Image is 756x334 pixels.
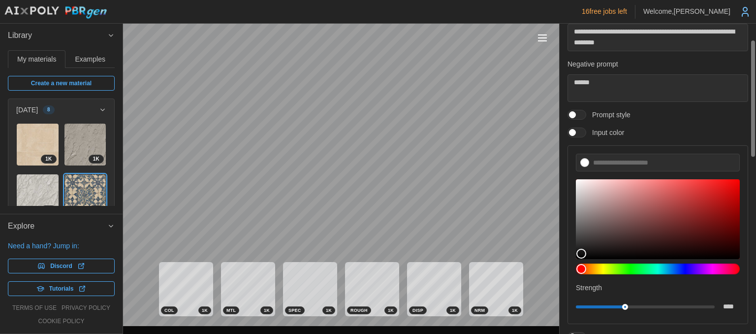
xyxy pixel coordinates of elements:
[17,174,59,216] img: htt6rdYlgJDZFntXzClf
[8,259,115,273] a: Discord
[582,6,627,16] p: 16 free jobs left
[8,24,107,48] span: Library
[450,307,456,314] span: 1 K
[643,6,730,16] p: Welcome, [PERSON_NAME]
[586,110,630,120] span: Prompt style
[350,307,368,314] span: ROUGH
[47,106,50,114] span: 8
[264,307,270,314] span: 1 K
[49,282,74,296] span: Tutorials
[8,241,115,251] p: Need a hand? Jump in:
[586,128,624,137] span: Input color
[17,124,59,166] img: uyoLC7rcjBXgmVcRla4S
[474,307,485,314] span: NRM
[93,206,99,214] span: 1 K
[535,31,549,45] button: Toggle viewport controls
[38,317,84,326] a: cookie policy
[62,304,110,312] a: privacy policy
[412,307,423,314] span: DISP
[8,99,114,121] button: [DATE]8
[50,259,72,273] span: Discord
[45,155,52,163] span: 1 K
[164,307,174,314] span: COL
[64,124,106,166] img: 6WR10r8cv1U9HDo3bD02
[202,307,208,314] span: 1 K
[64,123,107,166] a: 6WR10r8cv1U9HDo3bD021K
[226,307,236,314] span: MTL
[326,307,332,314] span: 1 K
[17,56,56,63] span: My materials
[16,123,59,166] a: uyoLC7rcjBXgmVcRla4S1K
[12,304,57,312] a: terms of use
[8,214,107,238] span: Explore
[75,56,105,63] span: Examples
[8,121,114,330] div: [DATE]8
[45,206,52,214] span: 1 K
[16,105,38,115] p: [DATE]
[4,6,107,19] img: AIxPoly PBRgen
[388,307,394,314] span: 1 K
[8,76,115,91] a: Create a new material
[576,283,740,293] p: Strength
[288,307,301,314] span: SPEC
[31,76,92,90] span: Create a new material
[64,174,107,217] a: b42T4Yg54Tfz7eSQDurP1K
[93,155,99,163] span: 1 K
[16,174,59,217] a: htt6rdYlgJDZFntXzClf1K
[64,174,106,216] img: b42T4Yg54Tfz7eSQDurP
[512,307,518,314] span: 1 K
[8,281,115,296] a: Tutorials
[567,59,748,69] p: Negative prompt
